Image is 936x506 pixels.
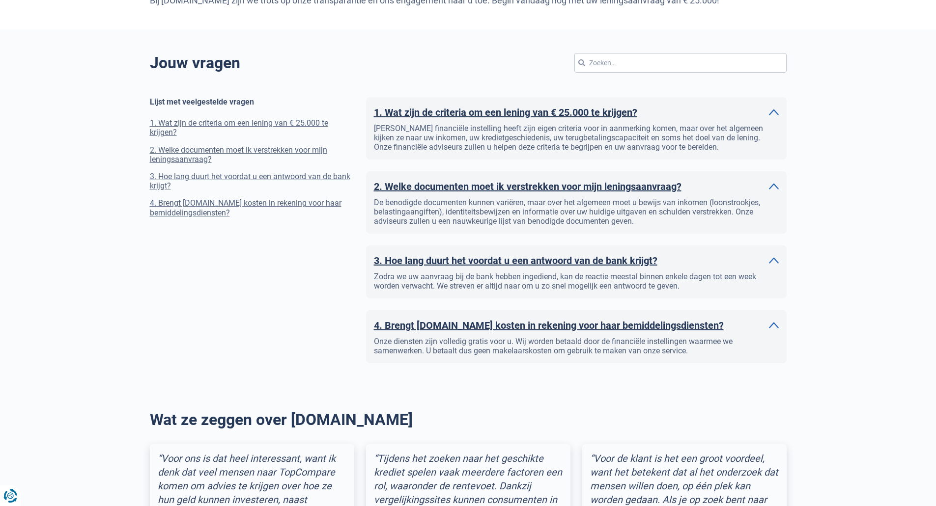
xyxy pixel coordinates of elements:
p: [PERSON_NAME] financiële instelling heeft zijn eigen criteria voor in aanmerking komen, maar over... [374,124,779,152]
a: 2. Welke documenten moet ik verstrekken voor mijn leningsaanvraag? [150,145,354,164]
a: 4. Brengt [DOMAIN_NAME] kosten in rekening voor haar bemiddelingsdiensten? [374,318,779,333]
h2: Wat ze zeggen over [DOMAIN_NAME] [150,410,787,429]
p: Onze diensten zijn volledig gratis voor u. Wij worden betaald door de financiële instellingen waa... [374,337,779,355]
p: De benodigde documenten kunnen variëren, maar over het algemeen moet u bewijs van inkomen (loonst... [374,198,779,226]
h2: 2. Welke documenten moet ik verstrekken voor mijn leningsaanvraag? [374,179,681,194]
div: Lijst met veelgestelde vragen [150,97,354,107]
h2: 1. Wat zijn de criteria om een lening van € 25.000 te krijgen? [374,105,637,120]
input: Zoeken… [574,53,787,73]
h2: 4. Brengt [DOMAIN_NAME] kosten in rekening voor haar bemiddelingsdiensten? [374,318,724,333]
a: 1. Wat zijn de criteria om een lening van € 25.000 te krijgen? [150,118,354,137]
a: 3. Hoe lang duurt het voordat u een antwoord van de bank krijgt? [150,172,354,190]
p: Zodra we uw aanvraag bij de bank hebben ingediend, kan de reactie meestal binnen enkele dagen tot... [374,272,779,291]
h2: Jouw vragen [150,53,574,72]
a: 3. Hoe lang duurt het voordat u een antwoord van de bank krijgt? [374,253,779,268]
a: 1. Wat zijn de criteria om een lening van € 25.000 te krijgen? [374,105,779,120]
h2: 3. Hoe lang duurt het voordat u een antwoord van de bank krijgt? [374,253,657,268]
a: 4. Brengt [DOMAIN_NAME] kosten in rekening voor haar bemiddelingsdiensten? [150,198,354,217]
a: 2. Welke documenten moet ik verstrekken voor mijn leningsaanvraag? [374,179,779,194]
